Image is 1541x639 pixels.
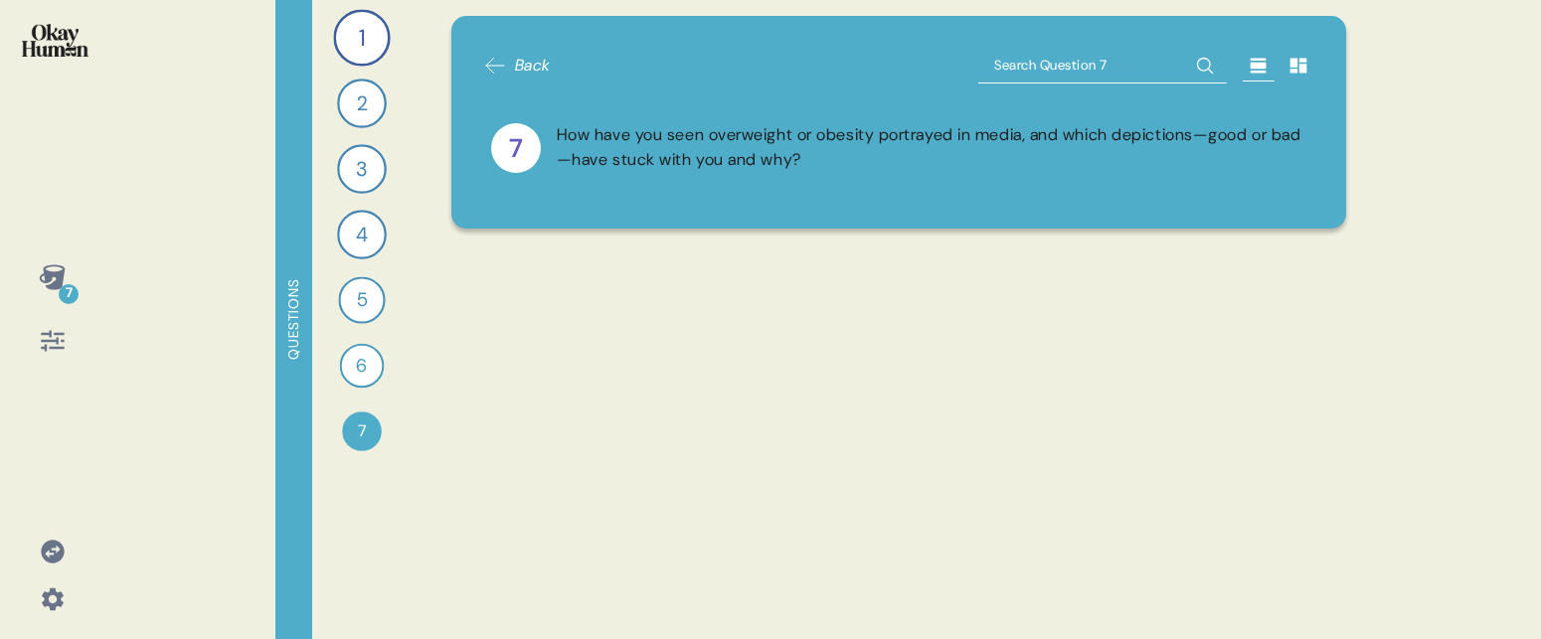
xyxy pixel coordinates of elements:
[340,344,385,389] div: 6
[333,9,390,66] div: 1
[337,79,387,128] div: 2
[491,123,541,173] div: 7
[337,210,387,259] div: 4
[557,123,1307,173] div: How have you seen overweight or obesity portrayed in media, and which depictions—good or bad—have...
[22,24,88,57] img: okayhuman.3b1b6348.png
[515,54,551,78] span: Back
[337,144,387,194] div: 3
[978,48,1227,83] input: Search Question 7
[338,276,385,323] div: 5
[342,411,382,451] div: 7
[59,284,79,304] div: 7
